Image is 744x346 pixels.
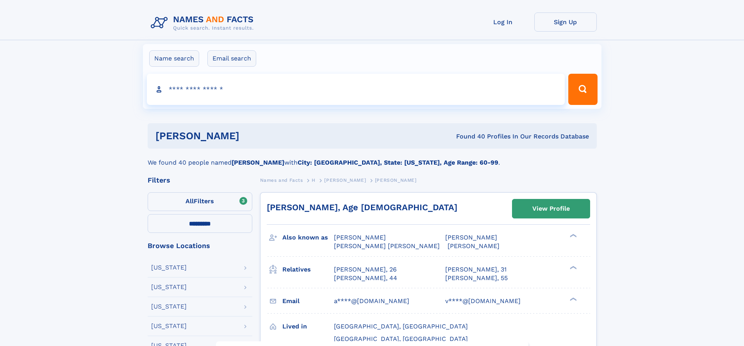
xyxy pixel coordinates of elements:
[148,192,252,211] label: Filters
[232,159,284,166] b: [PERSON_NAME]
[151,303,187,310] div: [US_STATE]
[282,231,334,244] h3: Also known as
[334,242,440,250] span: [PERSON_NAME] [PERSON_NAME]
[445,265,507,274] a: [PERSON_NAME], 31
[147,74,565,105] input: search input
[532,200,570,218] div: View Profile
[334,323,468,330] span: [GEOGRAPHIC_DATA], [GEOGRAPHIC_DATA]
[324,175,366,185] a: [PERSON_NAME]
[282,263,334,276] h3: Relatives
[148,177,252,184] div: Filters
[448,242,500,250] span: [PERSON_NAME]
[207,50,256,67] label: Email search
[155,131,348,141] h1: [PERSON_NAME]
[149,50,199,67] label: Name search
[151,284,187,290] div: [US_STATE]
[282,295,334,308] h3: Email
[568,74,597,105] button: Search Button
[472,12,534,32] a: Log In
[445,234,497,241] span: [PERSON_NAME]
[334,274,397,282] a: [PERSON_NAME], 44
[334,265,397,274] a: [PERSON_NAME], 26
[282,320,334,333] h3: Lived in
[312,177,316,183] span: H
[148,242,252,249] div: Browse Locations
[568,296,577,302] div: ❯
[260,175,303,185] a: Names and Facts
[151,264,187,271] div: [US_STATE]
[348,132,589,141] div: Found 40 Profiles In Our Records Database
[512,199,590,218] a: View Profile
[334,234,386,241] span: [PERSON_NAME]
[568,265,577,270] div: ❯
[312,175,316,185] a: H
[148,12,260,34] img: Logo Names and Facts
[324,177,366,183] span: [PERSON_NAME]
[151,323,187,329] div: [US_STATE]
[334,335,468,342] span: [GEOGRAPHIC_DATA], [GEOGRAPHIC_DATA]
[445,274,508,282] a: [PERSON_NAME], 55
[568,233,577,238] div: ❯
[298,159,498,166] b: City: [GEOGRAPHIC_DATA], State: [US_STATE], Age Range: 60-99
[534,12,597,32] a: Sign Up
[186,197,194,205] span: All
[148,149,597,167] div: We found 40 people named with .
[375,177,417,183] span: [PERSON_NAME]
[267,202,457,212] a: [PERSON_NAME], Age [DEMOGRAPHIC_DATA]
